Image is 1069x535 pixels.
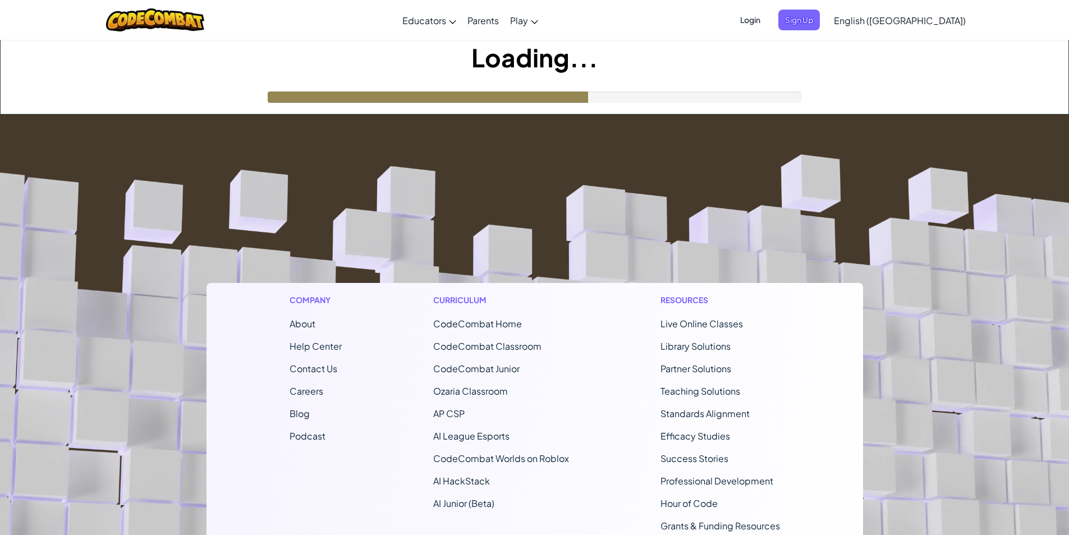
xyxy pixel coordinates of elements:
[290,408,310,419] a: Blog
[290,340,342,352] a: Help Center
[1,40,1068,75] h1: Loading...
[660,520,780,532] a: Grants & Funding Resources
[433,452,569,464] a: CodeCombat Worlds on Roblox
[834,15,966,26] span: English ([GEOGRAPHIC_DATA])
[660,363,731,374] a: Partner Solutions
[510,15,528,26] span: Play
[660,475,773,487] a: Professional Development
[433,475,490,487] a: AI HackStack
[660,340,731,352] a: Library Solutions
[828,5,971,35] a: English ([GEOGRAPHIC_DATA])
[504,5,544,35] a: Play
[433,408,465,419] a: AP CSP
[433,340,542,352] a: CodeCombat Classroom
[733,10,767,30] button: Login
[290,385,323,397] a: Careers
[660,452,728,464] a: Success Stories
[660,430,730,442] a: Efficacy Studies
[433,385,508,397] a: Ozaria Classroom
[778,10,820,30] button: Sign Up
[290,318,315,330] a: About
[290,430,325,442] a: Podcast
[462,5,504,35] a: Parents
[433,497,494,509] a: AI Junior (Beta)
[433,363,520,374] a: CodeCombat Junior
[660,385,740,397] a: Teaching Solutions
[402,15,446,26] span: Educators
[433,294,569,306] h1: Curriculum
[290,294,342,306] h1: Company
[433,430,510,442] a: AI League Esports
[660,318,743,330] a: Live Online Classes
[660,294,780,306] h1: Resources
[290,363,337,374] span: Contact Us
[433,318,522,330] span: CodeCombat Home
[397,5,462,35] a: Educators
[660,408,750,419] a: Standards Alignment
[660,497,718,509] a: Hour of Code
[106,8,204,31] img: CodeCombat logo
